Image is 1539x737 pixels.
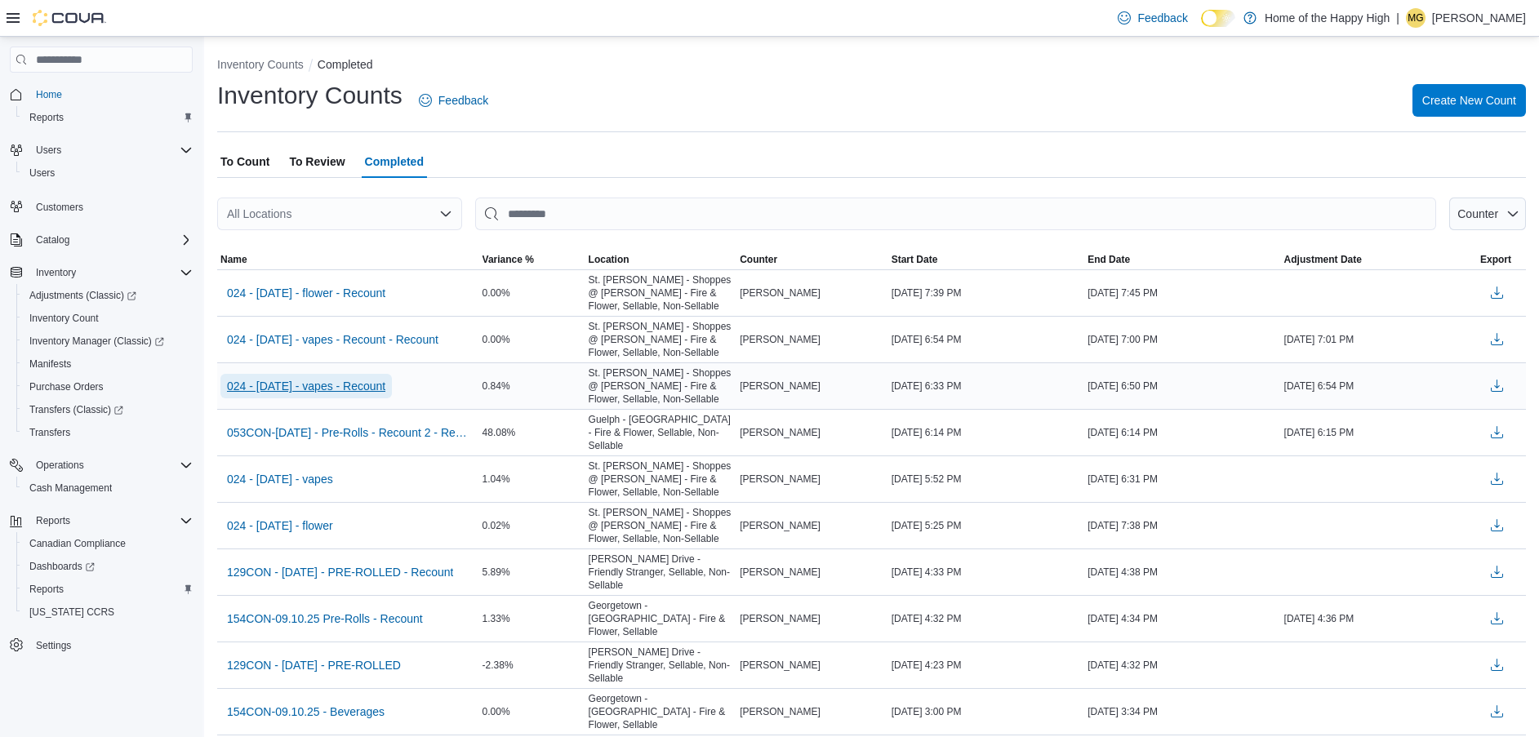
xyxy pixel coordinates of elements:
a: Feedback [1111,2,1194,34]
button: Manifests [16,353,199,375]
div: St. [PERSON_NAME] - Shoppes @ [PERSON_NAME] - Fire & Flower, Sellable, Non-Sellable [585,456,737,502]
a: Purchase Orders [23,377,110,397]
div: [DATE] 4:36 PM [1281,609,1477,628]
span: [PERSON_NAME] [740,473,821,486]
span: 129CON - [DATE] - PRE-ROLLED [227,657,401,673]
div: 0.02% [479,516,585,535]
div: St. [PERSON_NAME] - Shoppes @ [PERSON_NAME] - Fire & Flower, Sellable, Non-Sellable [585,317,737,362]
button: Location [585,250,737,269]
span: Reports [36,514,70,527]
div: [DATE] 4:33 PM [888,562,1084,582]
div: [DATE] 3:00 PM [888,702,1084,721]
a: Adjustments (Classic) [23,286,143,305]
button: [US_STATE] CCRS [16,601,199,624]
div: 0.00% [479,283,585,303]
input: Dark Mode [1201,10,1235,27]
span: Feedback [438,92,488,109]
div: [DATE] 6:50 PM [1084,376,1280,396]
button: Transfers [16,421,199,444]
a: Reports [23,108,70,127]
div: [DATE] 6:14 PM [1084,423,1280,442]
a: [US_STATE] CCRS [23,602,121,622]
span: [PERSON_NAME] [740,612,821,625]
span: Washington CCRS [23,602,193,622]
span: Adjustments (Classic) [23,286,193,305]
a: Manifests [23,354,78,374]
div: [DATE] 6:33 PM [888,376,1084,396]
span: Inventory Manager (Classic) [29,335,164,348]
div: [DATE] 4:34 PM [1084,609,1280,628]
div: [DATE] 7:01 PM [1281,330,1477,349]
span: End Date [1088,253,1130,266]
button: End Date [1084,250,1280,269]
span: Transfers (Classic) [29,403,123,416]
div: [DATE] 4:32 PM [888,609,1084,628]
button: 053CON-[DATE] - Pre-Rolls - Recount 2 - Recount [220,420,476,445]
span: Catalog [29,230,193,250]
div: [DATE] 6:14 PM [888,423,1084,442]
button: Counter [736,250,888,269]
button: 154CON-09.10.25 Pre-Rolls - Recount [220,606,429,631]
div: 5.89% [479,562,585,582]
div: -2.38% [479,655,585,675]
a: Inventory Manager (Classic) [23,331,171,351]
button: Users [16,162,199,184]
div: Georgetown - [GEOGRAPHIC_DATA] - Fire & Flower, Sellable [585,596,737,642]
span: Customers [36,201,83,214]
span: Users [23,163,193,183]
span: 154CON-09.10.25 - Beverages [227,704,385,720]
button: Create New Count [1412,84,1526,117]
button: 024 - [DATE] - vapes - Recount - Recount [220,327,445,352]
button: Users [29,140,68,160]
div: Melissa Granrud [1406,8,1426,28]
span: Manifests [23,354,193,374]
div: [DATE] 4:23 PM [888,655,1084,675]
button: 154CON-09.10.25 - Beverages [220,699,391,724]
div: 0.00% [479,702,585,721]
span: [PERSON_NAME] [740,286,821,300]
a: Transfers [23,423,77,442]
span: Operations [29,455,193,475]
span: [PERSON_NAME] [740,705,821,718]
span: Purchase Orders [29,380,104,393]
a: Dashboards [16,555,199,578]
h1: Inventory Counts [217,79,403,112]
div: Guelph - [GEOGRAPHIC_DATA] - Fire & Flower, Sellable, Non-Sellable [585,410,737,455]
button: Cash Management [16,477,199,499]
span: 024 - [DATE] - flower - Recount [227,285,385,301]
div: [PERSON_NAME] Drive - Friendly Stranger, Sellable, Non-Sellable [585,642,737,688]
p: | [1396,8,1399,28]
div: 48.08% [479,423,585,442]
div: [DATE] 6:54 PM [888,330,1084,349]
span: [PERSON_NAME] [740,333,821,346]
span: 053CON-[DATE] - Pre-Rolls - Recount 2 - Recount [227,424,469,441]
a: Feedback [412,84,495,117]
span: Inventory Count [29,312,99,325]
span: Feedback [1137,10,1187,26]
div: [DATE] 6:54 PM [1281,376,1477,396]
a: Inventory Manager (Classic) [16,330,199,353]
span: Inventory [36,266,76,279]
span: Adjustment Date [1284,253,1362,266]
div: [DATE] 6:31 PM [1084,469,1280,489]
span: [PERSON_NAME] [740,380,821,393]
span: [PERSON_NAME] [740,426,821,439]
span: Manifests [29,357,71,371]
a: Home [29,85,69,104]
button: 024 - [DATE] - vapes [220,467,340,491]
span: Users [29,140,193,160]
span: [US_STATE] CCRS [29,606,114,619]
a: Users [23,163,61,183]
div: 1.33% [479,609,585,628]
span: 024 - [DATE] - vapes [227,471,333,487]
span: Reports [29,111,64,124]
button: Catalog [3,229,199,251]
button: Variance % [479,250,585,269]
div: 1.04% [479,469,585,489]
button: Open list of options [439,207,452,220]
span: [PERSON_NAME] [740,566,821,579]
span: 024 - [DATE] - flower [227,517,333,534]
button: Counter [1449,198,1526,230]
button: Inventory [29,263,82,282]
span: Cash Management [29,482,112,495]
